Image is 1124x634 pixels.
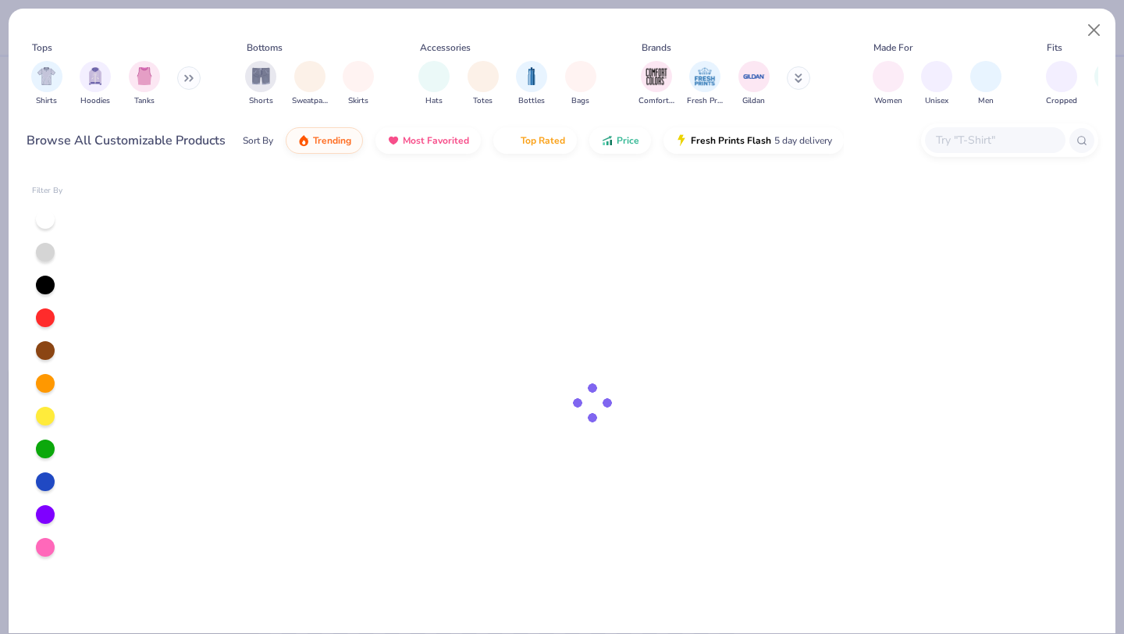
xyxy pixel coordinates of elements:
div: filter for Hats [418,61,450,107]
div: filter for Tanks [129,61,160,107]
div: filter for Sweatpants [292,61,328,107]
button: filter button [565,61,596,107]
span: Cropped [1046,95,1077,107]
img: Hoodies Image [87,67,104,85]
div: filter for Skirts [343,61,374,107]
span: Gildan [742,95,765,107]
img: Sweatpants Image [301,67,318,85]
img: Unisex Image [928,67,946,85]
span: Comfort Colors [638,95,674,107]
div: Brands [642,41,671,55]
span: Totes [473,95,493,107]
span: Most Favorited [403,134,469,147]
span: Bottles [518,95,545,107]
span: Fresh Prints [687,95,723,107]
span: Women [874,95,902,107]
div: filter for Hoodies [80,61,111,107]
div: filter for Women [873,61,904,107]
span: Bags [571,95,589,107]
img: most_fav.gif [387,134,400,147]
img: Hats Image [425,67,443,85]
img: Fresh Prints Image [693,65,717,88]
div: filter for Totes [468,61,499,107]
img: Men Image [977,67,994,85]
button: filter button [516,61,547,107]
button: Top Rated [493,127,577,154]
div: filter for Bags [565,61,596,107]
img: Gildan Image [742,65,766,88]
div: filter for Comfort Colors [638,61,674,107]
button: Fresh Prints Flash5 day delivery [663,127,844,154]
button: Close [1080,16,1109,45]
div: Filter By [32,185,63,197]
span: Top Rated [521,134,565,147]
button: filter button [921,61,952,107]
div: Fits [1047,41,1062,55]
span: Price [617,134,639,147]
div: filter for Cropped [1046,61,1077,107]
img: trending.gif [297,134,310,147]
div: filter for Shorts [245,61,276,107]
img: Totes Image [475,67,492,85]
button: filter button [418,61,450,107]
div: Browse All Customizable Products [27,131,226,150]
img: Comfort Colors Image [645,65,668,88]
img: TopRated.gif [505,134,518,147]
span: Skirts [348,95,368,107]
button: filter button [129,61,160,107]
span: Tanks [134,95,155,107]
button: filter button [31,61,62,107]
img: Skirts Image [350,67,368,85]
img: Cropped Image [1052,67,1070,85]
span: Sweatpants [292,95,328,107]
div: filter for Bottles [516,61,547,107]
div: Tops [32,41,52,55]
button: filter button [343,61,374,107]
span: Trending [313,134,351,147]
button: filter button [738,61,770,107]
img: Tanks Image [136,67,153,85]
span: Unisex [925,95,948,107]
button: filter button [687,61,723,107]
img: Shorts Image [252,67,270,85]
button: filter button [970,61,1001,107]
div: Sort By [243,134,273,148]
div: Accessories [420,41,471,55]
div: filter for Gildan [738,61,770,107]
button: filter button [873,61,904,107]
img: Bottles Image [523,67,540,85]
button: filter button [638,61,674,107]
span: Hoodies [80,95,110,107]
input: Try "T-Shirt" [934,131,1055,149]
button: filter button [468,61,499,107]
button: filter button [292,61,328,107]
button: filter button [80,61,111,107]
div: Made For [873,41,912,55]
img: Shirts Image [37,67,55,85]
button: Price [589,127,651,154]
img: flash.gif [675,134,688,147]
button: filter button [245,61,276,107]
span: Shirts [36,95,57,107]
span: Fresh Prints Flash [691,134,771,147]
div: filter for Unisex [921,61,952,107]
button: Most Favorited [375,127,481,154]
button: filter button [1046,61,1077,107]
div: filter for Shirts [31,61,62,107]
div: Bottoms [247,41,283,55]
div: filter for Men [970,61,1001,107]
span: Shorts [249,95,273,107]
img: Bags Image [571,67,589,85]
button: Trending [286,127,363,154]
img: Women Image [879,67,897,85]
span: 5 day delivery [774,132,832,150]
div: filter for Fresh Prints [687,61,723,107]
span: Hats [425,95,443,107]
